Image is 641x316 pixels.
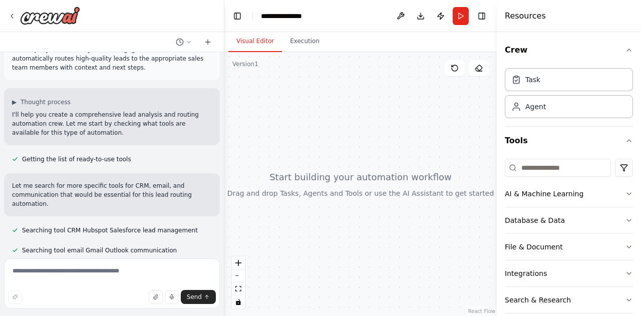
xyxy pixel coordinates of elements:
div: Integrations [505,268,547,278]
button: ▶Thought process [12,98,71,106]
span: Thought process [21,98,71,106]
button: Search & Research [505,287,633,313]
img: Logo [20,7,80,25]
button: Hide right sidebar [475,9,489,23]
button: zoom in [232,256,245,269]
span: Searching tool CRM Hubspot Salesforce lead management [22,226,198,234]
button: Integrations [505,260,633,286]
button: Visual Editor [228,31,282,52]
p: I'll help you create a comprehensive lead analysis and routing automation crew. Let me start by c... [12,110,212,137]
button: zoom out [232,269,245,282]
button: Crew [505,36,633,64]
div: Crew [505,64,633,126]
button: Click to speak your automation idea [165,290,179,304]
h4: Resources [505,10,546,22]
nav: breadcrumb [261,11,311,21]
button: fit view [232,282,245,295]
div: AI & Machine Learning [505,189,583,199]
button: AI & Machine Learning [505,181,633,207]
span: ▶ [12,98,17,106]
button: Database & Data [505,207,633,233]
p: Let me search for more specific tools for CRM, email, and communication that would be essential f... [12,181,212,208]
span: Send [187,293,202,301]
div: Search & Research [505,295,571,305]
a: React Flow attribution [468,308,495,314]
div: Task [525,75,540,85]
button: toggle interactivity [232,295,245,308]
button: Execution [282,31,328,52]
button: Switch to previous chat [172,36,196,48]
div: Version 1 [232,60,258,68]
button: Send [181,290,216,304]
div: Agent [525,102,546,112]
span: Searching tool email Gmail Outlook communication [22,246,177,254]
div: File & Document [505,242,563,252]
button: Improve this prompt [8,290,22,304]
div: Database & Data [505,215,565,225]
span: Getting the list of ready-to-use tools [22,155,131,163]
button: Upload files [149,290,163,304]
button: File & Document [505,234,633,260]
button: Hide left sidebar [230,9,244,23]
div: React Flow controls [232,256,245,308]
button: Start a new chat [200,36,216,48]
button: Tools [505,127,633,155]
